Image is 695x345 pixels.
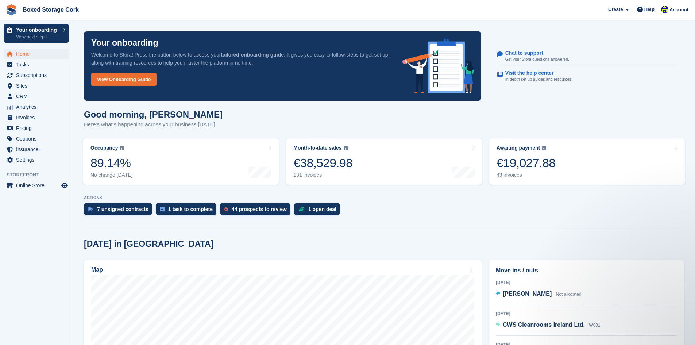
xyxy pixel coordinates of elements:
[497,145,540,151] div: Awaiting payment
[16,112,60,123] span: Invoices
[4,24,69,43] a: Your onboarding View next steps
[16,123,60,133] span: Pricing
[16,49,60,59] span: Home
[4,102,69,112] a: menu
[16,81,60,91] span: Sites
[16,70,60,80] span: Subscriptions
[16,27,59,32] p: Your onboarding
[120,146,124,150] img: icon-info-grey-7440780725fd019a000dd9b08b2336e03edf1995a4989e88bcd33f0948082b44.svg
[503,291,552,297] span: [PERSON_NAME]
[505,70,567,76] p: Visit the help center
[489,138,685,185] a: Awaiting payment €19,027.88 43 invoices
[308,206,336,212] div: 1 open deal
[669,6,688,14] span: Account
[505,50,563,56] p: Chat to support
[91,51,391,67] p: Welcome to Stora! Press the button below to access your . It gives you easy to follow steps to ge...
[542,146,546,150] img: icon-info-grey-7440780725fd019a000dd9b08b2336e03edf1995a4989e88bcd33f0948082b44.svg
[505,76,573,83] p: In-depth set up guides and resources.
[16,34,59,40] p: View next steps
[168,206,213,212] div: 1 task to complete
[220,203,294,219] a: 44 prospects to review
[6,4,17,15] img: stora-icon-8386f47178a22dfd0bd8f6a31ec36ba5ce8667c1dd55bd0f319d3a0aa187defe.svg
[88,207,93,211] img: contract_signature_icon-13c848040528278c33f63329250d36e43548de30e8caae1d1a13099fd9432cc5.svg
[91,39,158,47] p: Your onboarding
[97,206,148,212] div: 7 unsigned contracts
[16,144,60,154] span: Insurance
[4,180,69,191] a: menu
[497,156,556,170] div: €19,027.88
[4,60,69,70] a: menu
[496,321,601,330] a: CWS Cleanrooms Ireland Ltd. W001
[84,110,223,119] h1: Good morning, [PERSON_NAME]
[496,279,677,286] div: [DATE]
[344,146,348,150] img: icon-info-grey-7440780725fd019a000dd9b08b2336e03edf1995a4989e88bcd33f0948082b44.svg
[497,46,677,66] a: Chat to support Get your Stora questions answered.
[4,81,69,91] a: menu
[84,195,684,200] p: ACTIONS
[661,6,668,13] img: Vincent
[497,66,677,86] a: Visit the help center In-depth set up guides and resources.
[221,52,284,58] strong: tailored onboarding guide
[4,155,69,165] a: menu
[298,207,305,212] img: deal-1b604bf984904fb50ccaf53a9ad4b4a5d6e5aea283cecdc64d6e3604feb123c2.svg
[286,138,482,185] a: Month-to-date sales €38,529.98 131 invoices
[496,290,582,299] a: [PERSON_NAME] Not allocated
[294,203,344,219] a: 1 open deal
[60,181,69,190] a: Preview store
[84,120,223,129] p: Here's what's happening across your business [DATE]
[293,145,341,151] div: Month-to-date sales
[497,172,556,178] div: 43 invoices
[4,123,69,133] a: menu
[4,144,69,154] a: menu
[608,6,623,13] span: Create
[16,91,60,101] span: CRM
[293,172,352,178] div: 131 invoices
[91,267,103,273] h2: Map
[90,172,133,178] div: No change [DATE]
[4,91,69,101] a: menu
[4,112,69,123] a: menu
[4,49,69,59] a: menu
[84,203,156,219] a: 7 unsigned contracts
[293,156,352,170] div: €38,529.98
[90,145,118,151] div: Occupancy
[156,203,220,219] a: 1 task to complete
[496,310,677,317] div: [DATE]
[16,180,60,191] span: Online Store
[496,266,677,275] h2: Move ins / outs
[644,6,655,13] span: Help
[224,207,228,211] img: prospect-51fa495bee0391a8d652442698ab0144808aea92771e9ea1ae160a38d050c398.svg
[503,322,585,328] span: CWS Cleanrooms Ireland Ltd.
[589,323,600,328] span: W001
[556,292,582,297] span: Not allocated
[84,239,213,249] h2: [DATE] in [GEOGRAPHIC_DATA]
[402,39,474,93] img: onboarding-info-6c161a55d2c0e0a8cae90662b2fe09162a5109e8cc188191df67fb4f79e88e88.svg
[160,207,165,211] img: task-75834270c22a3079a89374b754ae025e5fb1db73e45f91037f5363f120a921f8.svg
[16,134,60,144] span: Coupons
[20,4,82,16] a: Boxed Storage Cork
[7,171,73,179] span: Storefront
[4,134,69,144] a: menu
[91,73,157,86] a: View Onboarding Guide
[4,70,69,80] a: menu
[83,138,279,185] a: Occupancy 89.14% No change [DATE]
[232,206,287,212] div: 44 prospects to review
[16,102,60,112] span: Analytics
[16,60,60,70] span: Tasks
[505,56,569,62] p: Get your Stora questions answered.
[16,155,60,165] span: Settings
[90,156,133,170] div: 89.14%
